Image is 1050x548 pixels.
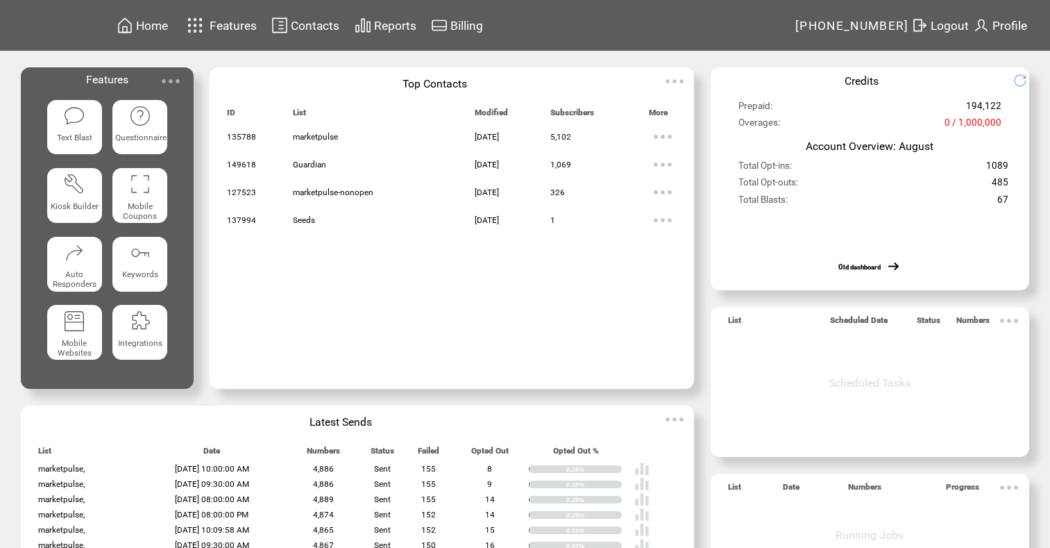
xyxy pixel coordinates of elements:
[227,132,256,142] span: 135788
[112,100,167,158] a: Questionnaire
[47,305,102,363] a: Mobile Websites
[374,19,416,33] span: Reports
[450,19,483,33] span: Billing
[992,19,1027,33] span: Profile
[403,77,467,90] span: Top Contacts
[783,482,799,498] span: Date
[313,464,334,474] span: 4,886
[210,19,257,33] span: Features
[838,263,881,271] a: Old dashboard
[175,525,249,535] span: [DATE] 10:09:58 AM
[738,101,772,117] span: Prepaid:
[661,67,688,95] img: ellypsis.svg
[53,269,96,289] span: Auto Responders
[157,67,185,95] img: ellypsis.svg
[129,173,151,195] img: coupons.svg
[310,415,372,429] span: Latest Sends
[992,177,1008,194] span: 485
[313,495,334,504] span: 4,889
[227,108,235,124] span: ID
[738,177,798,194] span: Total Opt-outs:
[129,310,151,332] img: integrations.svg
[995,474,1023,501] img: ellypsis.svg
[63,105,85,127] img: text-blast.svg
[115,133,167,142] span: Questionnaire
[649,206,677,234] img: ellypsis.svg
[634,522,650,538] img: poll%20-%20white.svg
[374,510,391,520] span: Sent
[1013,74,1038,88] img: refresh.png
[123,201,157,221] span: Mobile Coupons
[421,464,436,474] span: 155
[374,479,391,489] span: Sent
[47,100,102,158] a: Text Blast
[313,525,334,535] span: 4,865
[649,123,677,151] img: ellypsis.svg
[431,17,448,34] img: creidtcard.svg
[227,160,256,169] span: 149618
[566,481,621,489] div: 0.18%
[649,108,668,124] span: More
[227,215,256,225] span: 137994
[353,15,418,36] a: Reports
[38,495,85,504] span: marketpulse,
[945,117,1001,134] span: 0 / 1,000,000
[175,495,249,504] span: [DATE] 08:00:00 AM
[728,315,741,331] span: List
[566,465,621,474] div: 0.16%
[728,482,741,498] span: List
[471,446,509,462] span: Opted Out
[485,495,495,504] span: 14
[738,194,788,211] span: Total Blasts:
[946,482,979,498] span: Progress
[634,507,650,522] img: poll%20-%20white.svg
[550,188,565,197] span: 326
[63,242,85,264] img: auto-responders.svg
[175,479,249,489] span: [DATE] 09:30:00 AM
[795,19,909,33] span: [PHONE_NUMBER]
[129,242,151,264] img: keywords.svg
[63,173,85,195] img: tool%201.svg
[313,510,334,520] span: 4,874
[293,108,306,124] span: List
[649,151,677,178] img: ellypsis.svg
[956,315,990,331] span: Numbers
[175,510,248,520] span: [DATE] 08:00:00 PM
[995,307,1023,335] img: ellypsis.svg
[293,188,373,197] span: marketpulse-nonopen
[291,19,339,33] span: Contacts
[421,479,436,489] span: 155
[86,73,128,86] span: Features
[115,15,170,36] a: Home
[51,201,99,211] span: Kiosk Builder
[485,510,495,520] span: 14
[485,525,495,535] span: 15
[429,15,485,36] a: Billing
[845,74,879,88] span: Credits
[129,105,151,127] img: questionnaire.svg
[966,101,1001,117] span: 194,122
[634,476,650,492] img: poll%20-%20white.svg
[112,237,167,294] a: Keywords
[175,464,249,474] span: [DATE] 10:00:00 AM
[374,495,391,504] span: Sent
[830,315,888,331] span: Scheduled Date
[293,160,326,169] span: Guardian
[806,140,933,153] span: Account Overview: August
[487,479,492,489] span: 9
[38,479,85,489] span: marketpulse,
[418,446,439,462] span: Failed
[293,215,315,225] span: Seeds
[550,108,594,124] span: Subscribers
[271,17,288,34] img: contacts.svg
[917,315,940,331] span: Status
[475,160,499,169] span: [DATE]
[47,168,102,226] a: Kiosk Builder
[553,446,599,462] span: Opted Out %
[38,446,51,462] span: List
[293,132,338,142] span: marketpulse
[475,215,499,225] span: [DATE]
[227,188,256,197] span: 127523
[475,108,508,124] span: Modified
[973,17,990,34] img: profile.svg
